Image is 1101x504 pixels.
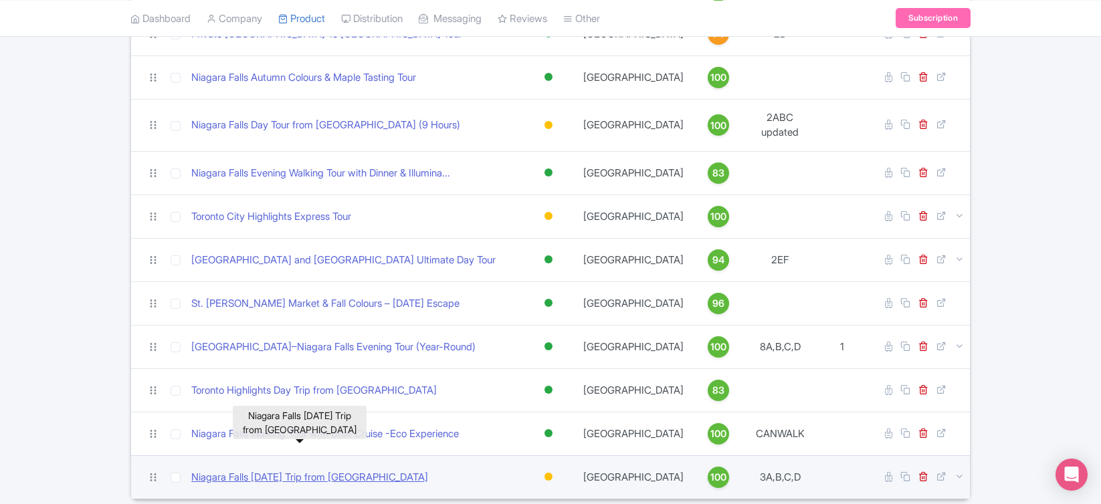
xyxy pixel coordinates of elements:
[575,195,692,238] td: [GEOGRAPHIC_DATA]
[191,166,450,181] a: Niagara Falls Evening Walking Tour with Dinner & Illumina...
[542,207,555,226] div: Building
[191,209,351,225] a: Toronto City Highlights Express Tour
[191,118,460,133] a: Niagara Falls Day Tour from [GEOGRAPHIC_DATA] (9 Hours)
[191,383,437,398] a: Toronto Highlights Day Trip from [GEOGRAPHIC_DATA]
[1056,459,1088,491] div: Open Intercom Messenger
[575,325,692,368] td: [GEOGRAPHIC_DATA]
[697,293,740,314] a: 96
[542,163,555,182] div: Active
[542,424,555,443] div: Active
[712,383,724,398] span: 83
[191,426,459,442] a: Niagara Falls Walking Tour with Boat Cruise -Eco Experience
[191,470,428,485] a: Niagara Falls [DATE] Trip from [GEOGRAPHIC_DATA]
[575,455,692,499] td: [GEOGRAPHIC_DATA]
[542,467,555,487] div: Building
[697,423,740,445] a: 100
[745,412,815,455] td: CANWALK
[191,70,416,86] a: Niagara Falls Autumn Colours & Maple Tasting Tour
[712,296,724,311] span: 96
[710,426,726,441] span: 100
[233,406,367,439] div: Niagara Falls [DATE] Trip from [GEOGRAPHIC_DATA]
[542,293,555,313] div: Active
[710,340,726,354] span: 100
[697,67,740,88] a: 100
[575,238,692,281] td: [GEOGRAPHIC_DATA]
[191,296,460,311] a: St. [PERSON_NAME] Market & Fall Colours – [DATE] Escape
[542,250,555,269] div: Active
[710,209,726,224] span: 100
[745,238,815,281] td: 2EF
[542,68,555,87] div: Active
[542,116,555,135] div: Building
[191,340,476,355] a: [GEOGRAPHIC_DATA]–Niagara Falls Evening Tour (Year-Round)
[575,281,692,325] td: [GEOGRAPHIC_DATA]
[710,70,726,85] span: 100
[575,55,692,99] td: [GEOGRAPHIC_DATA]
[697,114,740,136] a: 100
[697,206,740,227] a: 100
[896,8,971,28] a: Subscription
[840,340,844,353] span: 1
[697,336,740,358] a: 100
[712,166,724,180] span: 83
[745,99,815,151] td: 2ABC updated
[745,325,815,368] td: 8A,B,C,D
[697,162,740,184] a: 83
[575,99,692,151] td: [GEOGRAPHIC_DATA]
[712,253,724,267] span: 94
[745,455,815,499] td: 3A,B,C,D
[697,380,740,401] a: 83
[542,337,555,356] div: Active
[575,368,692,412] td: [GEOGRAPHIC_DATA]
[542,380,555,400] div: Active
[710,118,726,133] span: 100
[575,151,692,195] td: [GEOGRAPHIC_DATA]
[697,467,740,488] a: 100
[575,412,692,455] td: [GEOGRAPHIC_DATA]
[191,253,496,268] a: [GEOGRAPHIC_DATA] and [GEOGRAPHIC_DATA] Ultimate Day Tour
[697,249,740,271] a: 94
[710,470,726,485] span: 100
